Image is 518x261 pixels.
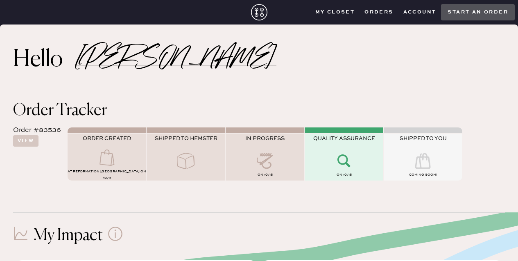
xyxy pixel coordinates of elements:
span: IN PROGRESS [245,135,285,142]
span: COMING SOON! [409,173,437,177]
span: on 10/15 [258,173,273,177]
div: Order #83536 [13,125,61,135]
button: Start an order [441,4,515,20]
span: SHIPPED TO YOU [400,135,447,142]
span: AT Reformation [GEOGRAPHIC_DATA] on 10/11 [68,170,146,180]
span: on 10/15 [337,173,352,177]
button: Orders [360,6,398,18]
button: Account [398,6,441,18]
button: My Closet [310,6,360,18]
span: QUALITY ASSURANCE [313,135,375,142]
span: SHIPPED TO HEMSTER [155,135,217,142]
span: ORDER CREATED [83,135,131,142]
span: Order Tracker [13,103,107,119]
h1: My Impact [33,226,103,245]
h2: Hello [13,50,77,70]
h2: [PERSON_NAME] [77,55,276,65]
button: View [13,135,38,147]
